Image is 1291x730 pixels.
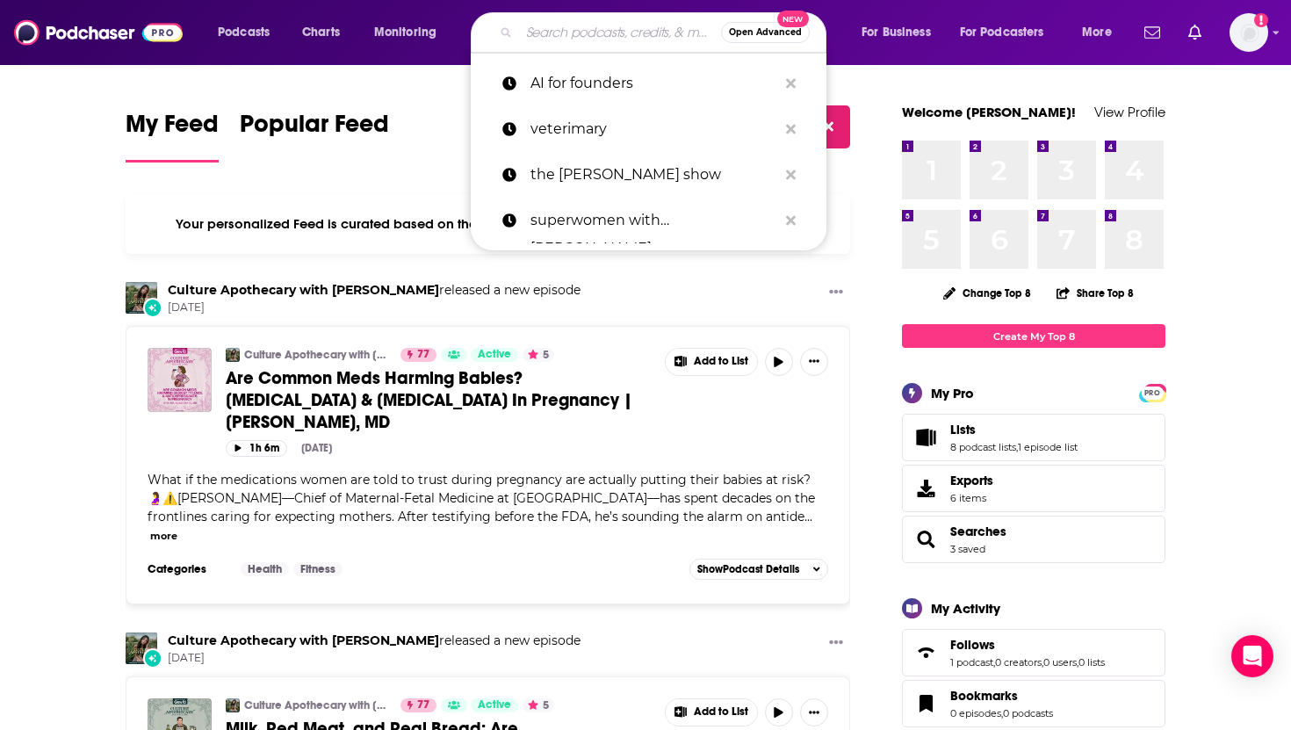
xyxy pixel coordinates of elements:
[374,20,436,45] span: Monitoring
[950,473,993,488] span: Exports
[126,109,219,163] a: My Feed
[478,346,511,364] span: Active
[1078,656,1105,669] a: 0 lists
[226,367,653,433] a: Are Common Meds Harming Babies? [MEDICAL_DATA] & [MEDICAL_DATA] In Pregnancy | [PERSON_NAME], MD
[1082,20,1112,45] span: More
[168,651,581,666] span: [DATE]
[126,282,157,314] img: Culture Apothecary with Alex Clark
[1001,707,1003,719] span: ,
[908,476,943,501] span: Exports
[240,109,389,149] span: Popular Feed
[206,18,292,47] button: open menu
[1070,18,1134,47] button: open menu
[471,152,826,198] a: the [PERSON_NAME] show
[168,632,581,649] h3: released a new episode
[729,28,802,37] span: Open Advanced
[1137,18,1167,47] a: Show notifications dropdown
[950,637,995,653] span: Follows
[950,637,1105,653] a: Follows
[1231,635,1273,677] div: Open Intercom Messenger
[950,492,993,504] span: 6 items
[800,348,828,376] button: Show More Button
[148,348,212,412] img: Are Common Meds Harming Babies? Tylenol & Antidepressants In Pregnancy | Dr. Adam Urato, MD
[950,656,993,669] a: 1 podcast
[902,465,1165,512] a: Exports
[301,442,332,454] div: [DATE]
[471,698,518,712] a: Active
[471,198,826,243] a: superwomen with [PERSON_NAME]
[478,697,511,714] span: Active
[908,527,943,552] a: Searches
[960,20,1044,45] span: For Podcasters
[948,18,1070,47] button: open menu
[1142,387,1163,400] span: PRO
[697,563,799,575] span: Show Podcast Details
[291,18,350,47] a: Charts
[523,698,554,712] button: 5
[168,632,439,648] a: Culture Apothecary with Alex Clark
[362,18,459,47] button: open menu
[226,348,240,362] img: Culture Apothecary with Alex Clark
[1230,13,1268,52] button: Show profile menu
[126,109,219,149] span: My Feed
[1016,441,1018,453] span: ,
[1230,13,1268,52] img: User Profile
[933,282,1042,304] button: Change Top 8
[902,104,1076,120] a: Welcome [PERSON_NAME]!
[523,348,554,362] button: 5
[168,300,581,315] span: [DATE]
[950,441,1016,453] a: 8 podcast lists
[666,349,757,375] button: Show More Button
[902,680,1165,727] span: Bookmarks
[993,656,995,669] span: ,
[950,707,1001,719] a: 0 episodes
[1142,386,1163,399] a: PRO
[1077,656,1078,669] span: ,
[800,698,828,726] button: Show More Button
[950,524,1006,539] a: Searches
[148,472,815,524] span: What if the medications women are told to trust during pregnancy are actually putting their babie...
[1230,13,1268,52] span: Logged in as SolComms
[908,691,943,716] a: Bookmarks
[293,562,343,576] a: Fitness
[931,600,1000,617] div: My Activity
[908,425,943,450] a: Lists
[1003,707,1053,719] a: 0 podcasts
[1094,104,1165,120] a: View Profile
[931,385,974,401] div: My Pro
[530,61,777,106] p: AI for founders
[143,648,162,668] div: New Episode
[950,688,1053,704] a: Bookmarks
[1042,656,1043,669] span: ,
[417,697,429,714] span: 77
[226,698,240,712] img: Culture Apothecary with Alex Clark
[777,11,809,27] span: New
[689,559,828,580] button: ShowPodcast Details
[471,348,518,362] a: Active
[666,699,757,726] button: Show More Button
[804,509,812,524] span: ...
[950,422,1078,437] a: Lists
[530,106,777,152] p: veterimary
[721,22,810,43] button: Open AdvancedNew
[530,198,777,243] p: superwomen with rebecca minkoff
[14,16,183,49] img: Podchaser - Follow, Share and Rate Podcasts
[143,298,162,317] div: New Episode
[1254,13,1268,27] svg: Add a profile image
[302,20,340,45] span: Charts
[1043,656,1077,669] a: 0 users
[126,632,157,664] img: Culture Apothecary with Alex Clark
[950,688,1018,704] span: Bookmarks
[822,282,850,304] button: Show More Button
[218,20,270,45] span: Podcasts
[487,12,843,53] div: Search podcasts, credits, & more...
[995,656,1042,669] a: 0 creators
[902,629,1165,676] span: Follows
